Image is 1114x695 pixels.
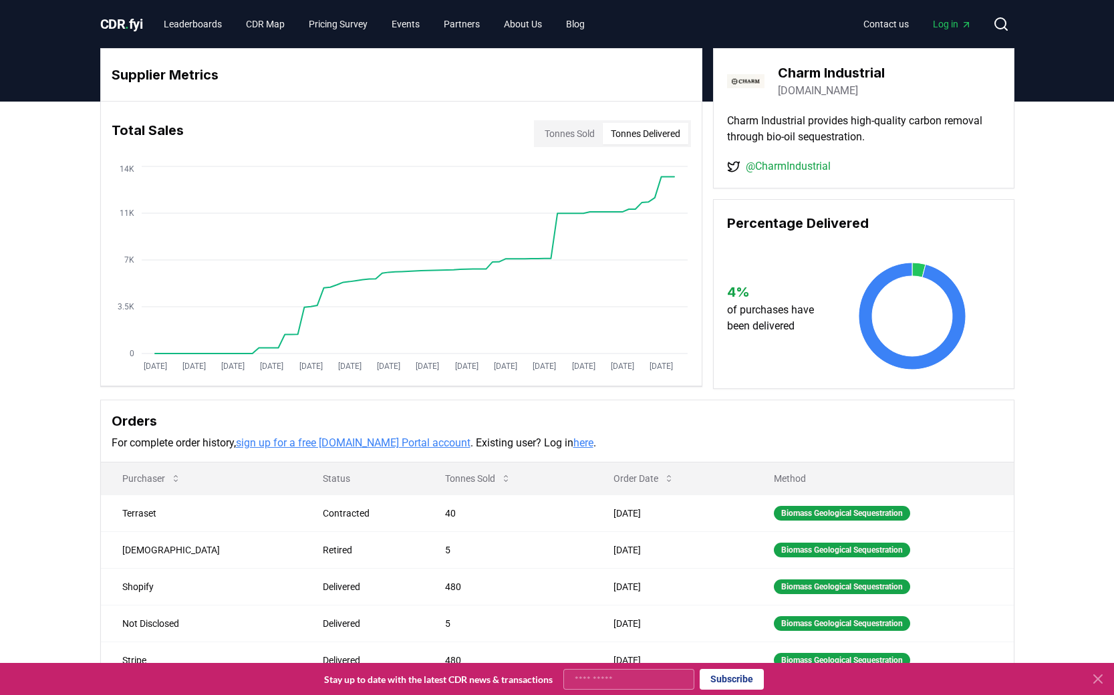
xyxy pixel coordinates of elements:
[236,436,470,449] a: sign up for a free [DOMAIN_NAME] Portal account
[323,507,413,520] div: Contracted
[125,16,129,32] span: .
[774,653,910,668] div: Biomass Geological Sequestration
[610,362,634,371] tspan: [DATE]
[727,62,764,100] img: Charm Industrial-logo
[922,12,982,36] a: Log in
[112,411,1003,431] h3: Orders
[416,362,439,371] tspan: [DATE]
[592,495,752,531] td: [DATE]
[143,362,166,371] tspan: [DATE]
[592,605,752,642] td: [DATE]
[778,63,885,83] h3: Charm Industrial
[120,208,134,218] tspan: 11K
[377,362,400,371] tspan: [DATE]
[235,12,295,36] a: CDR Map
[118,302,134,311] tspan: 3.5K
[100,16,143,32] span: CDR fyi
[299,362,322,371] tspan: [DATE]
[323,617,413,630] div: Delivered
[101,568,301,605] td: Shopify
[933,17,972,31] span: Log in
[323,580,413,593] div: Delivered
[573,436,593,449] a: here
[153,12,233,36] a: Leaderboards
[112,465,192,492] button: Purchaser
[323,654,413,667] div: Delivered
[298,12,378,36] a: Pricing Survey
[312,472,413,485] p: Status
[112,65,691,85] h3: Supplier Metrics
[603,123,688,144] button: Tonnes Delivered
[571,362,595,371] tspan: [DATE]
[853,12,920,36] a: Contact us
[153,12,595,36] nav: Main
[454,362,478,371] tspan: [DATE]
[101,642,301,678] td: Stripe
[221,362,245,371] tspan: [DATE]
[493,12,553,36] a: About Us
[424,605,592,642] td: 5
[101,605,301,642] td: Not Disclosed
[537,123,603,144] button: Tonnes Sold
[727,282,827,302] h3: 4 %
[182,362,205,371] tspan: [DATE]
[424,642,592,678] td: 480
[493,362,517,371] tspan: [DATE]
[592,642,752,678] td: [DATE]
[763,472,1002,485] p: Method
[101,531,301,568] td: [DEMOGRAPHIC_DATA]
[337,362,361,371] tspan: [DATE]
[774,506,910,521] div: Biomass Geological Sequestration
[592,568,752,605] td: [DATE]
[112,120,184,147] h3: Total Sales
[130,349,134,358] tspan: 0
[592,531,752,568] td: [DATE]
[120,164,134,174] tspan: 14K
[112,435,1003,451] p: For complete order history, . Existing user? Log in .
[100,15,143,33] a: CDR.fyi
[101,495,301,531] td: Terraset
[727,302,827,334] p: of purchases have been delivered
[260,362,283,371] tspan: [DATE]
[774,616,910,631] div: Biomass Geological Sequestration
[727,213,1000,233] h3: Percentage Delivered
[650,362,673,371] tspan: [DATE]
[774,579,910,594] div: Biomass Geological Sequestration
[853,12,982,36] nav: Main
[774,543,910,557] div: Biomass Geological Sequestration
[533,362,556,371] tspan: [DATE]
[433,12,491,36] a: Partners
[381,12,430,36] a: Events
[746,158,831,174] a: @CharmIndustrial
[778,83,858,99] a: [DOMAIN_NAME]
[603,465,685,492] button: Order Date
[323,543,413,557] div: Retired
[555,12,595,36] a: Blog
[424,568,592,605] td: 480
[424,495,592,531] td: 40
[434,465,522,492] button: Tonnes Sold
[727,113,1000,145] p: Charm Industrial provides high-quality carbon removal through bio-oil sequestration.
[124,255,134,265] tspan: 7K
[424,531,592,568] td: 5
